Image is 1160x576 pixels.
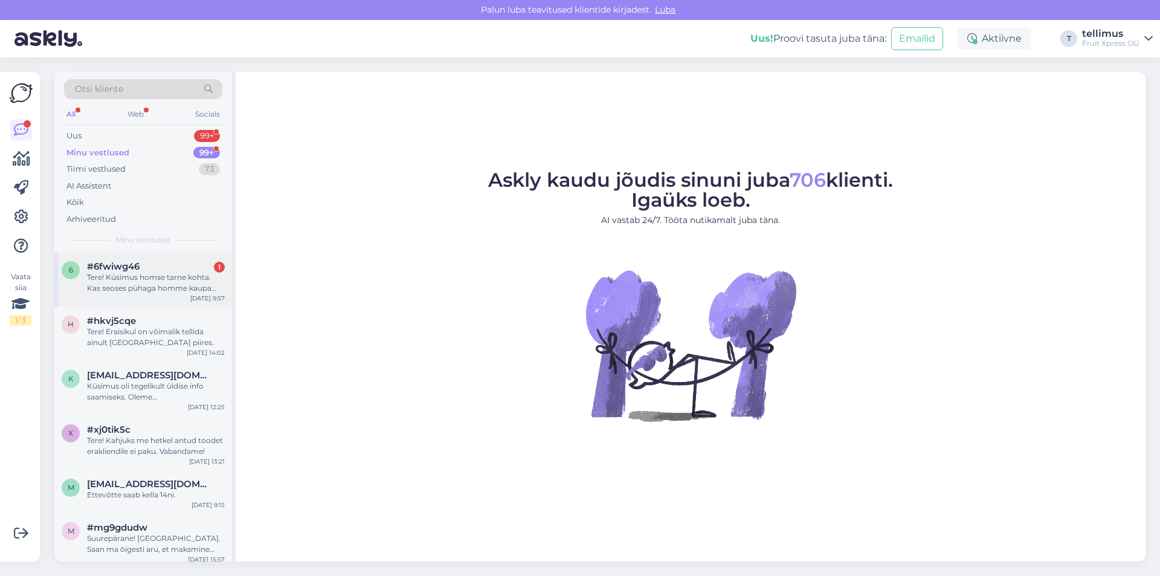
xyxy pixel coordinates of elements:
div: Vaata siia [10,271,31,326]
div: 1 [214,262,225,273]
div: Tere! Eraisikul on võimalik tellida ainult [GEOGRAPHIC_DATA] piires. [87,326,225,348]
div: 73 [199,163,220,175]
div: Tere! Kahjuks me hetkel antud toodet erakliendile ei paku. Vabandame! [87,435,225,457]
p: AI vastab 24/7. Tööta nutikamalt juba täna. [488,214,893,227]
div: Fruit Xpress OÜ [1082,39,1139,48]
span: #hkvj5cqe [87,316,136,326]
div: Tere! Küsimus homse tarne kohta. Kas seoses pühaga homme kaupa tarnite? [87,272,225,294]
div: Kõik [66,196,84,209]
span: meelike.liiv@gmail.com [87,479,213,490]
span: h [68,320,74,329]
img: No Chat active [582,236,799,454]
a: tellimusFruit Xpress OÜ [1082,29,1153,48]
span: 6 [69,265,73,274]
span: kerli@chk.ee [87,370,213,381]
div: T [1060,30,1077,47]
span: #6fwiwg46 [87,261,140,272]
div: Ettevõtte saab kella 14ni. [87,490,225,500]
span: Otsi kliente [75,83,123,95]
div: [DATE] 14:02 [187,348,225,357]
div: [DATE] 9:15 [192,500,225,510]
span: Minu vestlused [116,235,170,245]
div: [DATE] 13:21 [189,457,225,466]
span: m [68,526,74,536]
img: Askly Logo [10,82,33,105]
span: 706 [790,168,826,192]
div: AI Assistent [66,180,111,192]
div: Suurepärane! [GEOGRAPHIC_DATA]. Saan ma õigesti aru, et maksmine toimub koheselt, kui tellimus si... [87,533,225,555]
div: 99+ [194,130,220,142]
span: #xj0tik5c [87,424,130,435]
b: Uus! [750,33,773,44]
div: tellimus [1082,29,1139,39]
span: Luba [651,4,679,15]
div: Arhiveeritud [66,213,116,225]
div: All [64,106,78,122]
div: Aktiivne [958,28,1031,50]
div: 1 / 3 [10,315,31,326]
div: Küsimus oli tegelikult üldise info saamiseks. Oleme raamatupidamisbüroo ning sooviksime koostada ... [87,381,225,403]
div: Proovi tasuta juba täna: [750,31,886,46]
button: Emailid [891,27,943,50]
div: Minu vestlused [66,147,129,159]
span: Askly kaudu jõudis sinuni juba klienti. Igaüks loeb. [488,168,893,212]
div: [DATE] 9:57 [190,294,225,303]
span: x [68,429,73,438]
div: Socials [193,106,222,122]
span: m [68,483,74,492]
div: [DATE] 15:57 [188,555,225,564]
span: #mg9gdudw [87,522,147,533]
div: 99+ [193,147,220,159]
div: Web [125,106,146,122]
span: k [68,374,74,383]
div: Tiimi vestlused [66,163,126,175]
div: [DATE] 12:25 [188,403,225,412]
div: Uus [66,130,82,142]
